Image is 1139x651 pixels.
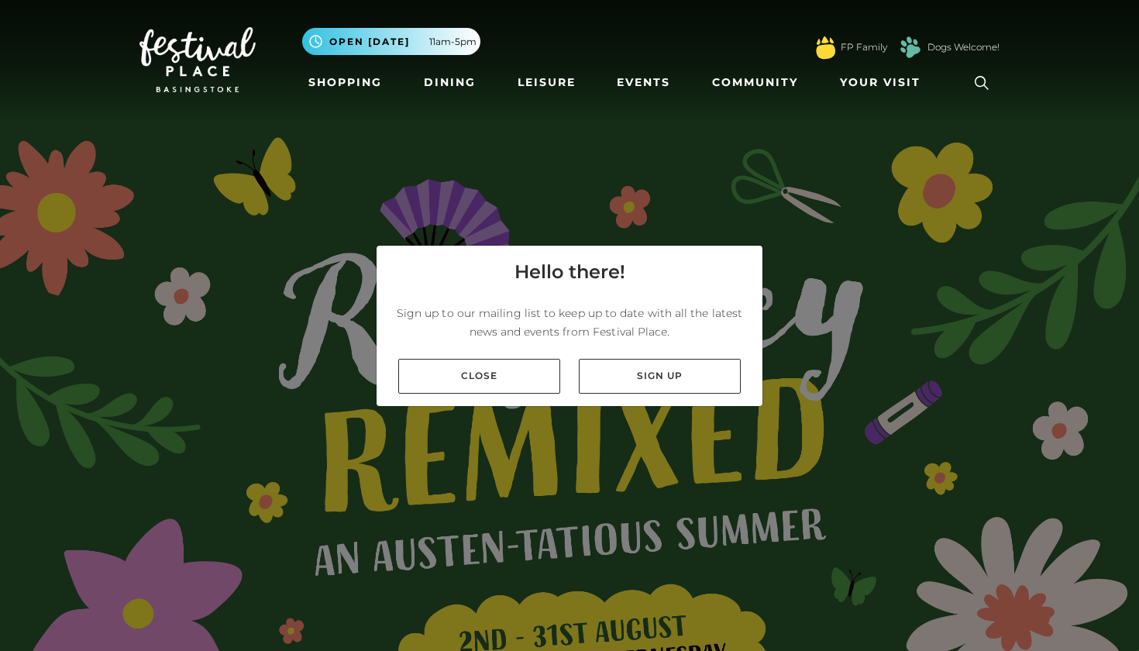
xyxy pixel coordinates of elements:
[579,359,741,394] a: Sign up
[706,68,804,97] a: Community
[511,68,582,97] a: Leisure
[302,68,388,97] a: Shopping
[429,35,477,49] span: 11am-5pm
[139,27,256,92] img: Festival Place Logo
[302,28,480,55] button: Open [DATE] 11am-5pm
[329,35,410,49] span: Open [DATE]
[611,68,676,97] a: Events
[398,359,560,394] a: Close
[834,68,934,97] a: Your Visit
[389,304,750,341] p: Sign up to our mailing list to keep up to date with all the latest news and events from Festival ...
[841,40,887,54] a: FP Family
[514,258,625,286] h4: Hello there!
[840,74,920,91] span: Your Visit
[418,68,482,97] a: Dining
[927,40,1000,54] a: Dogs Welcome!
